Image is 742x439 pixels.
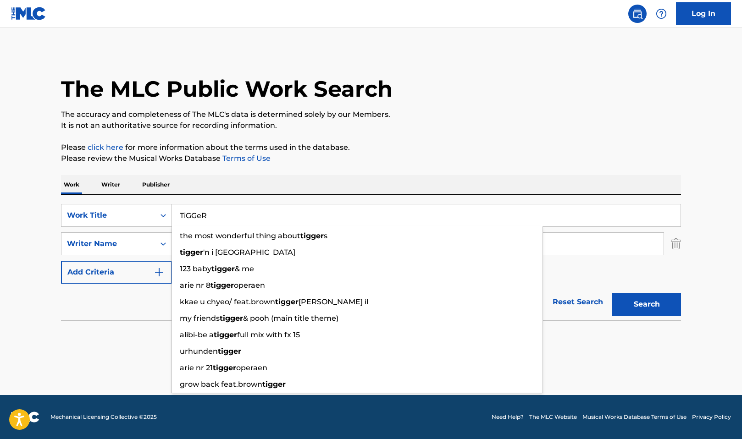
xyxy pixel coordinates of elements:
strong: tigger [214,330,237,339]
span: s [324,231,327,240]
span: grow back feat.brown [180,380,262,389]
strong: tigger [211,264,235,273]
span: 'n i [GEOGRAPHIC_DATA] [203,248,295,257]
span: full mix with fx 15 [237,330,300,339]
h1: The MLC Public Work Search [61,75,393,103]
p: It is not an authoritative source for recording information. [61,120,681,131]
span: [PERSON_NAME] il [299,297,368,306]
div: Help [652,5,670,23]
strong: tigger [220,314,243,323]
img: Delete Criterion [671,232,681,255]
a: Public Search [628,5,647,23]
img: search [632,8,643,19]
img: help [656,8,667,19]
span: kkae u chyeo/ feat.brown [180,297,275,306]
span: urhunden [180,347,218,356]
a: Privacy Policy [692,413,731,421]
a: Terms of Use [221,154,271,163]
span: my friends [180,314,220,323]
strong: tigger [180,248,203,257]
p: The accuracy and completeness of The MLC's data is determined solely by our Members. [61,109,681,120]
span: the most wonderful thing about [180,231,300,240]
p: Writer [99,175,123,194]
strong: tigger [262,380,286,389]
div: Writer Name [67,238,150,249]
strong: tigger [218,347,241,356]
span: & me [235,264,254,273]
span: alibi-be a [180,330,214,339]
span: Mechanical Licensing Collective © 2025 [50,413,157,421]
p: Please for more information about the terms used in the database. [61,142,681,153]
strong: tigger [275,297,299,306]
p: Publisher [139,175,172,194]
span: arie nr 8 [180,281,210,290]
div: Work Title [67,210,150,221]
a: Reset Search [548,292,608,312]
button: Add Criteria [61,261,172,284]
strong: tigger [210,281,234,290]
span: 123 baby [180,264,211,273]
a: click here [88,143,123,152]
a: Musical Works Database Terms of Use [582,413,687,421]
p: Please review the Musical Works Database [61,153,681,164]
strong: tigger [300,231,324,240]
span: operaen [234,281,265,290]
a: Need Help? [492,413,524,421]
span: operaen [236,363,267,372]
button: Search [612,293,681,316]
strong: tigger [213,363,236,372]
img: logo [11,412,39,423]
img: 9d2ae6d4665cec9f34b9.svg [154,267,165,278]
p: Work [61,175,82,194]
form: Search Form [61,204,681,320]
span: arie nr 21 [180,363,213,372]
a: Log In [676,2,731,25]
a: The MLC Website [529,413,577,421]
img: MLC Logo [11,7,46,20]
span: & pooh (main title theme) [243,314,338,323]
